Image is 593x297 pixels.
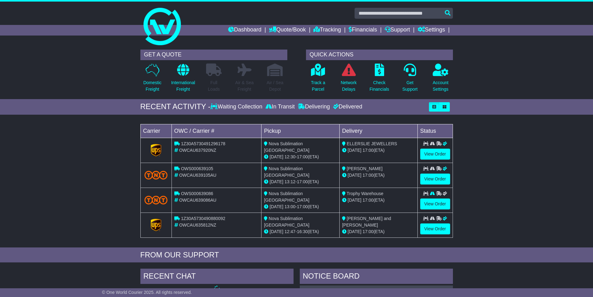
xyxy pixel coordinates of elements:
[171,79,195,93] p: International Freight
[342,172,415,179] div: (ETA)
[144,196,168,204] img: TNT_Domestic.png
[342,147,415,154] div: (ETA)
[418,25,445,36] a: Settings
[297,154,308,159] span: 17:00
[270,204,283,209] span: [DATE]
[340,63,357,96] a: NetworkDelays
[347,166,383,171] span: [PERSON_NAME]
[264,179,337,185] div: - (ETA)
[228,25,261,36] a: Dashboard
[285,204,295,209] span: 13:00
[140,124,172,138] td: Carrier
[297,229,308,234] span: 16:30
[363,148,374,153] span: 17:00
[311,63,326,96] a: Track aParcel
[348,173,361,178] span: [DATE]
[144,171,168,179] img: TNT_Domestic.png
[348,229,361,234] span: [DATE]
[369,79,389,93] p: Check Financials
[269,25,306,36] a: Quote/Book
[179,198,216,203] span: OWCAU639086AU
[264,141,309,153] span: Nova Sublimation [GEOGRAPHIC_DATA]
[172,124,261,138] td: OWC / Carrier #
[261,124,340,138] td: Pickup
[349,25,377,36] a: Financials
[300,269,453,285] div: NOTICE BOARD
[210,103,264,110] div: Waiting Collection
[140,50,287,60] div: GET A QUOTE
[339,124,417,138] td: Delivery
[402,63,418,96] a: GetSupport
[342,216,391,228] span: [PERSON_NAME] and [PERSON_NAME]
[140,269,294,285] div: RECENT CHAT
[306,50,453,60] div: QUICK ACTIONS
[332,103,362,110] div: Delivered
[363,173,374,178] span: 17:00
[420,223,450,234] a: View Order
[181,216,225,221] span: 1Z30A5730490880092
[347,191,384,196] span: Trophy Warehouse
[143,63,162,96] a: DomesticFreight
[181,166,213,171] span: OWS000639105
[348,198,361,203] span: [DATE]
[140,251,453,260] div: FROM OUR SUPPORT
[264,103,296,110] div: In Transit
[347,141,397,146] span: ELLERSLIE JEWELLERS
[143,79,161,93] p: Domestic Freight
[270,229,283,234] span: [DATE]
[206,79,222,93] p: Full Loads
[348,148,361,153] span: [DATE]
[270,179,283,184] span: [DATE]
[402,79,417,93] p: Get Support
[285,179,295,184] span: 13:12
[341,79,356,93] p: Network Delays
[264,204,337,210] div: - (ETA)
[363,229,374,234] span: 17:00
[102,290,192,295] span: © One World Courier 2025. All rights reserved.
[264,166,309,178] span: Nova Sublimation [GEOGRAPHIC_DATA]
[179,223,216,228] span: OWCAU635812NZ
[342,197,415,204] div: (ETA)
[267,79,284,93] p: Air / Sea Depot
[171,63,195,96] a: InternationalFreight
[151,219,161,231] img: GetCarrierServiceLogo
[235,79,254,93] p: Air & Sea Freight
[417,124,453,138] td: Status
[264,154,337,160] div: - (ETA)
[297,204,308,209] span: 17:00
[385,25,410,36] a: Support
[264,216,309,228] span: Nova Sublimation [GEOGRAPHIC_DATA]
[311,79,325,93] p: Track a Parcel
[151,144,161,156] img: GetCarrierServiceLogo
[179,173,216,178] span: OWCAU639105AU
[432,63,449,96] a: AccountSettings
[270,154,283,159] span: [DATE]
[264,228,337,235] div: - (ETA)
[297,179,308,184] span: 17:00
[296,103,332,110] div: Delivering
[369,63,389,96] a: CheckFinancials
[285,154,295,159] span: 12:30
[313,25,341,36] a: Tracking
[264,191,309,203] span: Nova Sublimation [GEOGRAPHIC_DATA]
[420,199,450,209] a: View Order
[181,141,225,146] span: 1Z30A5730491296178
[420,174,450,184] a: View Order
[181,191,213,196] span: OWS000639086
[285,229,295,234] span: 12:47
[342,228,415,235] div: (ETA)
[420,149,450,160] a: View Order
[140,102,211,111] div: RECENT ACTIVITY -
[363,198,374,203] span: 17:00
[433,79,449,93] p: Account Settings
[179,148,216,153] span: OWCAU637920NZ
